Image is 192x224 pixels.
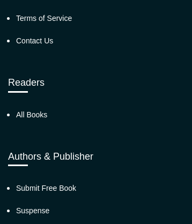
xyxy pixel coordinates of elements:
a: Submit Free Book [16,184,76,192]
h3: Authors & Publisher [8,151,184,163]
a: Suspense [16,206,49,215]
a: All Books [16,110,47,119]
a: Terms of Service [16,14,72,23]
a: Contact Us [16,36,53,45]
h3: Readers [8,77,184,89]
